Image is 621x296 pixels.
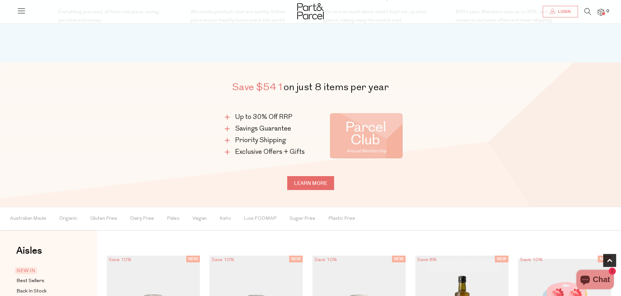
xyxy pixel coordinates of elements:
div: Save 10% [210,256,236,264]
span: Keto [220,207,231,230]
inbox-online-store-chat: Shopify online store chat [574,270,616,291]
a: Best Sellers [16,277,75,285]
span: Australian Made [10,207,46,230]
div: Save 10% [312,256,339,264]
span: NEW [495,256,508,262]
a: Learn more [287,176,334,190]
li: Up to 30% Off RRP [225,113,307,122]
a: NEW IN [16,267,75,275]
span: Organic [59,207,77,230]
span: NEW [392,256,406,262]
div: Save 10% [518,256,545,264]
span: NEW [289,256,303,262]
span: Aisles [16,244,42,258]
li: Priority Shipping [225,136,307,145]
span: NEW [598,256,611,262]
li: Exclusive Offers + Gifts [225,148,307,157]
span: Best Sellers [16,277,44,285]
div: Save 10% [107,256,133,264]
span: Paleo [167,207,180,230]
span: Gluten Free [90,207,117,230]
a: 0 [598,9,604,16]
span: Low FODMAP [244,207,277,230]
span: Vegan [192,207,207,230]
span: Save $541 [232,80,284,94]
span: Back In Stock [16,288,47,295]
span: 0 [605,8,611,14]
span: NEW [186,256,200,262]
span: Plastic Free [328,207,355,230]
img: Part&Parcel [297,3,324,19]
div: Save 8% [415,256,439,264]
a: Login [543,6,578,17]
h2: on just 8 items per year [199,79,422,95]
span: Dairy Free [130,207,154,230]
li: Savings Guarantee [225,124,307,133]
span: Login [556,9,571,15]
span: Sugar Free [289,207,315,230]
a: Back In Stock [16,287,75,295]
span: NEW IN [15,267,37,274]
a: Aisles [16,246,42,262]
